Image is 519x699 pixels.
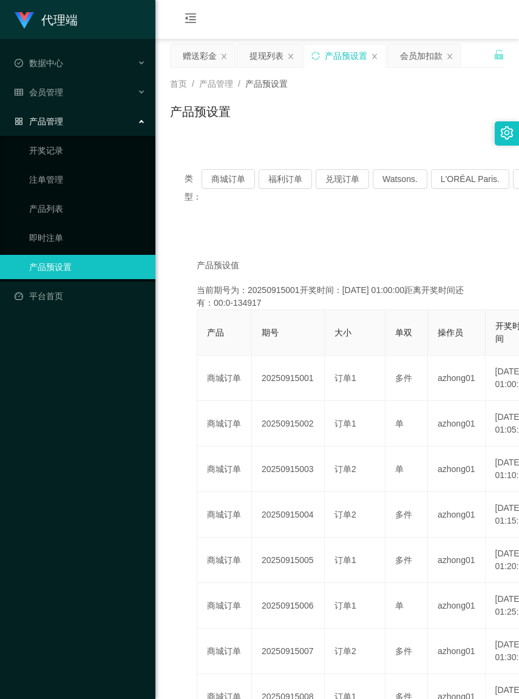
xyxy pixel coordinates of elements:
[428,583,486,629] td: azhong01
[334,555,356,565] span: 订单1
[428,401,486,447] td: azhong01
[202,169,255,189] button: 商城订单
[428,629,486,674] td: azhong01
[395,373,412,383] span: 多件
[29,255,146,279] a: 产品预设置
[29,226,146,250] a: 即时注单
[325,44,367,67] div: 产品预设置
[29,138,146,163] a: 开奖记录
[15,58,63,68] span: 数据中心
[446,53,453,60] i: 图标: close
[15,59,23,67] i: 图标: check-circle-o
[29,167,146,192] a: 注单管理
[15,88,23,96] i: 图标: table
[185,169,202,206] span: 类型：
[15,284,146,308] a: 图标: dashboard平台首页
[395,510,412,519] span: 多件
[197,356,252,401] td: 商城订单
[334,646,356,656] span: 订单2
[245,79,288,89] span: 产品预设置
[395,464,404,474] span: 单
[252,583,325,629] td: 20250915006
[15,12,34,29] img: logo.9652507e.png
[252,629,325,674] td: 20250915007
[287,53,294,60] i: 图标: close
[207,328,224,337] span: 产品
[252,401,325,447] td: 20250915002
[197,284,478,309] div: 当前期号为：20250915001开奖时间：[DATE] 01:00:00距离开奖时间还有：00:0-134917
[197,492,252,538] td: 商城订单
[334,328,351,337] span: 大小
[395,328,412,337] span: 单双
[197,538,252,583] td: 商城订单
[252,447,325,492] td: 20250915003
[15,117,23,126] i: 图标: appstore-o
[316,169,369,189] button: 兑现订单
[252,492,325,538] td: 20250915004
[197,447,252,492] td: 商城订单
[197,401,252,447] td: 商城订单
[252,538,325,583] td: 20250915005
[334,510,356,519] span: 订单2
[170,1,211,39] i: 图标: menu-fold
[238,79,240,89] span: /
[197,629,252,674] td: 商城订单
[500,126,514,140] i: 图标: setting
[438,328,463,337] span: 操作员
[252,356,325,401] td: 20250915001
[199,79,233,89] span: 产品管理
[428,492,486,538] td: azhong01
[311,52,320,60] i: 图标: sync
[395,419,404,428] span: 单
[334,464,356,474] span: 订单2
[431,169,509,189] button: L'ORÉAL Paris.
[183,44,217,67] div: 赠送彩金
[262,328,279,337] span: 期号
[170,79,187,89] span: 首页
[334,419,356,428] span: 订单1
[15,87,63,97] span: 会员管理
[15,116,63,126] span: 产品管理
[197,259,239,272] span: 产品预设值
[334,373,356,383] span: 订单1
[428,447,486,492] td: azhong01
[29,197,146,221] a: 产品列表
[395,555,412,565] span: 多件
[373,169,427,189] button: Watsons.
[334,601,356,610] span: 订单1
[41,1,78,39] h1: 代理端
[371,53,378,60] i: 图标: close
[170,103,231,121] h1: 产品预设置
[395,601,404,610] span: 单
[249,44,283,67] div: 提现列表
[395,646,412,656] span: 多件
[494,49,504,60] i: 图标: unlock
[428,538,486,583] td: azhong01
[197,583,252,629] td: 商城订单
[428,356,486,401] td: azhong01
[220,53,228,60] i: 图标: close
[259,169,312,189] button: 福利订单
[192,79,194,89] span: /
[400,44,443,67] div: 会员加扣款
[15,15,78,24] a: 代理端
